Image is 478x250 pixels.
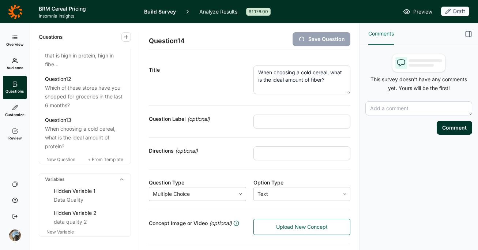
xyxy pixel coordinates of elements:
[441,7,469,17] button: Draft
[149,115,246,123] div: Question Label
[293,32,350,46] button: Save Question
[9,230,21,241] img: ocn8z7iqvmiiaveqkfqd.png
[149,178,246,187] div: Question Type
[403,7,432,16] a: Preview
[7,65,23,70] span: Audience
[54,195,125,204] div: Data Quality
[276,223,328,231] span: Upload New Concept
[54,217,125,226] div: data quality 2
[253,66,351,94] textarea: When choosing a cold cereal, what is the ideal amount of fiber?
[149,219,246,228] div: Concept Image or Video
[88,157,123,162] span: + From Template
[3,123,27,146] a: Review
[39,4,135,13] h1: BRM Cereal Pricing
[6,42,23,47] span: Overview
[39,114,131,152] a: Question13When choosing a cold cereal, what is the ideal amount of protein?
[149,66,246,74] div: Title
[413,7,432,16] span: Preview
[246,8,271,16] div: $1,176.00
[3,76,27,99] a: Questions
[368,23,394,45] button: Comments
[39,73,131,111] a: Question12Which of these stores have you shopped for groceries in the last 6 months?
[3,52,27,76] a: Audience
[187,115,210,123] span: (optional)
[365,75,472,93] p: This survey doesn't have any comments yet. Yours will be the first!
[39,173,131,185] div: Variables
[175,146,198,155] span: (optional)
[253,178,351,187] div: Option Type
[368,29,394,38] span: Comments
[441,7,469,16] div: Draft
[45,75,71,83] div: Question 12
[54,187,125,195] div: Hidden Variable 1
[3,29,27,52] a: Overview
[5,89,24,94] span: Questions
[39,33,63,41] span: Questions
[209,219,232,228] span: (optional)
[54,209,125,217] div: Hidden Variable 2
[46,229,74,235] span: New Variable
[3,99,27,123] a: Customize
[149,146,246,155] div: Directions
[45,34,125,69] div: Which of these names make you most excited about a cold cereal that is high in protein, high in f...
[5,112,25,117] span: Customize
[437,121,472,135] button: Comment
[45,124,125,151] div: When choosing a cold cereal, what is the ideal amount of protein?
[45,83,125,110] div: Which of these stores have you shopped for groceries in the last 6 months?
[149,36,185,46] span: Question 14
[39,13,135,19] span: Insomnia Insights
[8,135,22,141] span: Review
[46,157,75,162] span: New Question
[45,116,71,124] div: Question 13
